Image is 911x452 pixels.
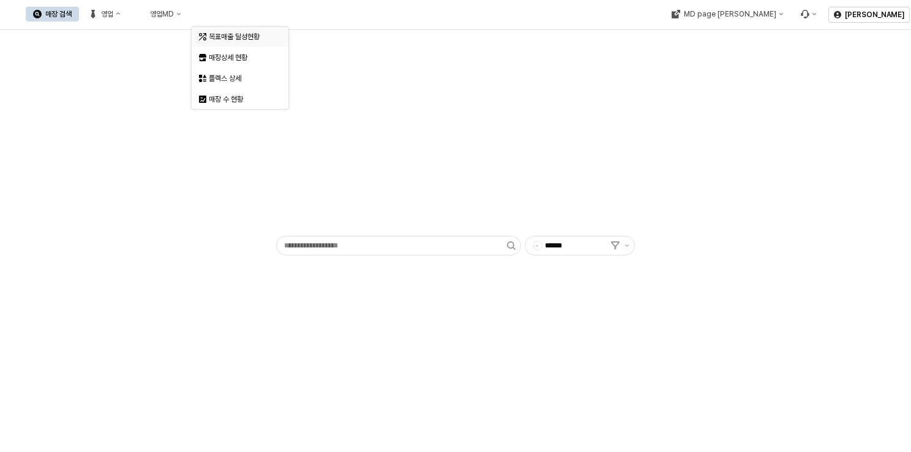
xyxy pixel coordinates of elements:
button: 영업MD [130,7,189,21]
div: 목표매출 달성현황 [209,32,274,42]
button: MD page [PERSON_NAME] [664,7,790,21]
div: Select an option [192,26,288,110]
div: 영업 [101,10,113,18]
div: 매장 수 현황 [209,94,274,104]
div: 영업MD [150,10,174,18]
p: [PERSON_NAME] [845,10,904,20]
button: 매장 검색 [26,7,79,21]
button: 제안 사항 표시 [620,236,634,255]
div: MD page [PERSON_NAME] [683,10,776,18]
div: 매장 검색 [45,10,72,18]
div: 매장상세 현황 [209,53,274,62]
button: 영업 [81,7,128,21]
div: 플렉스 상세 [209,73,274,83]
div: Menu item 6 [793,7,823,21]
span: - [533,241,542,250]
div: MD page 이동 [664,7,790,21]
button: [PERSON_NAME] [828,7,910,23]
